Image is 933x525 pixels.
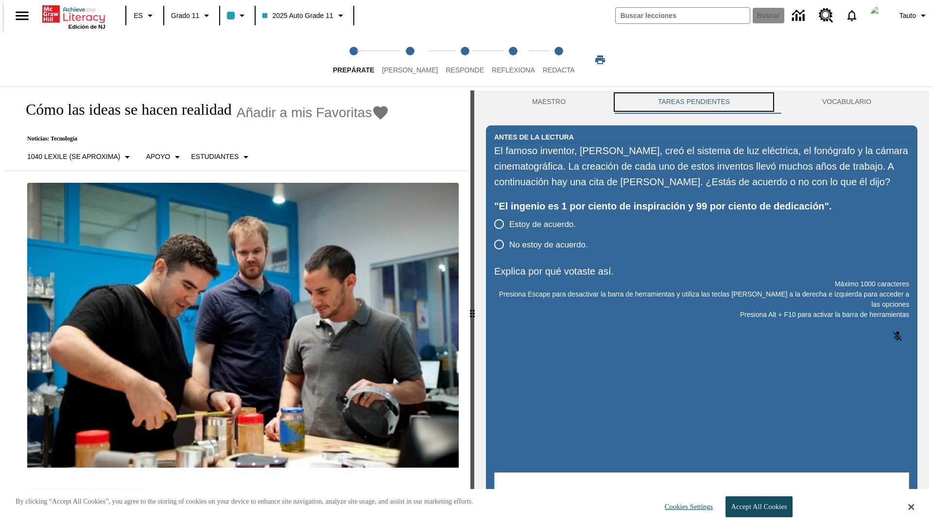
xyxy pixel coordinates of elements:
span: Prepárate [333,66,374,74]
p: Máximo 1000 caracteres [494,279,909,289]
div: Instructional Panel Tabs [486,90,917,114]
button: Tipo de apoyo, Apoyo [142,148,187,166]
div: activity [474,90,929,525]
img: El fundador de Quirky, Ben Kaufman prueba un nuevo producto con un compañero de trabajo, Gaz Brow... [27,183,459,468]
img: Avatar [870,6,890,25]
span: ES [134,11,143,21]
span: No estoy de acuerdo. [509,239,588,251]
a: Centro de información [786,2,813,29]
a: Centro de recursos, Se abrirá en una pestaña nueva. [813,2,839,29]
p: Apoyo [146,152,170,162]
button: Escoja un nuevo avatar [864,3,896,28]
button: Clase: 2025 Auto Grade 11, Selecciona una clase [259,7,350,24]
span: Estoy de acuerdo. [509,218,576,231]
button: Close [908,503,914,511]
button: Seleccionar estudiante [187,148,256,166]
a: Notificaciones [839,3,864,28]
div: El famoso inventor, [PERSON_NAME], creó el sistema de luz eléctrica, el fonógrafo y la cámara cin... [494,143,909,190]
span: 2025 Auto Grade 11 [262,11,333,21]
span: Responde [446,66,484,74]
span: Edición de NJ [69,24,105,30]
p: Noticias: Tecnología [16,135,389,142]
button: Maestro [486,90,612,114]
button: Perfil/Configuración [896,7,933,24]
button: Abrir el menú lateral [8,1,36,30]
button: Haga clic para activar la función de reconocimiento de voz [886,325,909,348]
p: Estudiantes [191,152,239,162]
span: Tauto [899,11,916,21]
button: Lenguaje: ES, Selecciona un idioma [129,7,160,24]
input: Buscar campo [616,8,750,23]
body: Explica por qué votaste así. Máximo 1000 caracteres Presiona Alt + F10 para activar la barra de h... [4,8,142,17]
p: By clicking “Accept All Cookies”, you agree to the storing of cookies on your device to enhance s... [16,497,473,507]
h2: Antes de la lectura [494,132,574,142]
p: Presiona Alt + F10 para activar la barra de herramientas [494,310,909,320]
span: Grado 11 [171,11,199,21]
button: Seleccione Lexile, 1040 Lexile (Se aproxima) [23,148,137,166]
p: Presiona Escape para desactivar la barra de herramientas y utiliza las teclas [PERSON_NAME] a la ... [494,289,909,310]
button: Imprimir [585,51,616,69]
button: Redacta step 5 of 5 [535,33,583,87]
p: Explica por qué votaste así. [494,263,909,279]
span: Redacta [543,66,575,74]
button: Reflexiona step 4 of 5 [484,33,543,87]
button: Cookies Settings [656,497,717,517]
div: Pulsa la tecla de intro o la barra espaciadora y luego presiona las flechas de derecha e izquierd... [470,90,474,525]
span: [PERSON_NAME] [382,66,438,74]
p: 1040 Lexile (Se aproxima) [27,152,120,162]
div: poll [494,214,596,255]
button: TAREAS PENDIENTES [612,90,776,114]
div: "El ingenio es 1 por ciento de inspiración y 99 por ciento de dedicación". [494,198,909,214]
button: Grado: Grado 11, Elige un grado [167,7,216,24]
h1: Cómo las ideas se hacen realidad [16,101,232,119]
button: Añadir a mis Favoritas - Cómo las ideas se hacen realidad [237,104,390,121]
span: Añadir a mis Favoritas [237,105,372,121]
div: Portada [42,3,105,30]
div: reading [4,90,470,520]
button: El color de la clase es azul claro. Cambiar el color de la clase. [223,7,252,24]
span: Reflexiona [492,66,535,74]
button: Lee step 2 of 5 [374,33,446,87]
button: VOCABULARIO [776,90,917,114]
button: Responde step 3 of 5 [438,33,492,87]
button: Prepárate step 1 of 5 [325,33,382,87]
button: Accept All Cookies [726,496,792,517]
